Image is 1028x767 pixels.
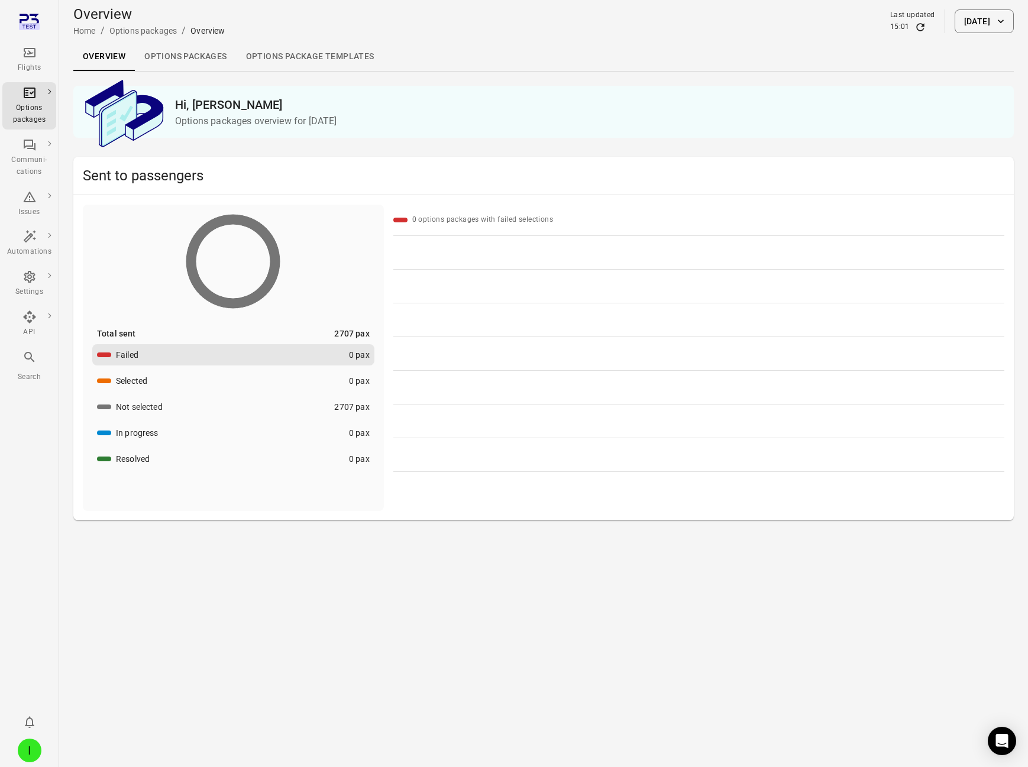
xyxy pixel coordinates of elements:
[190,25,225,37] div: Overview
[7,62,51,74] div: Flights
[2,42,56,77] a: Flights
[175,95,1004,114] h2: Hi, [PERSON_NAME]
[7,286,51,298] div: Settings
[334,328,369,339] div: 2707 pax
[349,453,370,465] div: 0 pax
[92,448,374,470] button: Resolved0 pax
[101,24,105,38] li: /
[73,5,225,24] h1: Overview
[18,739,41,762] div: I
[92,370,374,391] button: Selected0 pax
[73,26,96,35] a: Home
[73,43,1014,71] div: Local navigation
[7,246,51,258] div: Automations
[237,43,384,71] a: Options package Templates
[2,226,56,261] a: Automations
[182,24,186,38] li: /
[2,347,56,386] button: Search
[92,396,374,418] button: Not selected2707 pax
[73,24,225,38] nav: Breadcrumbs
[92,344,374,365] button: Failed0 pax
[116,349,138,361] div: Failed
[2,186,56,222] a: Issues
[2,266,56,302] a: Settings
[135,43,236,71] a: Options packages
[97,328,136,339] div: Total sent
[13,734,46,767] button: Iris
[7,371,51,383] div: Search
[18,710,41,734] button: Notifications
[7,326,51,338] div: API
[116,453,150,465] div: Resolved
[2,306,56,342] a: API
[7,206,51,218] div: Issues
[2,134,56,182] a: Communi-cations
[914,21,926,33] button: Refresh data
[2,82,56,130] a: Options packages
[412,214,553,226] div: 0 options packages with failed selections
[349,349,370,361] div: 0 pax
[116,375,147,387] div: Selected
[92,422,374,444] button: In progress0 pax
[955,9,1014,33] button: [DATE]
[83,166,1004,185] h2: Sent to passengers
[7,154,51,178] div: Communi-cations
[334,401,369,413] div: 2707 pax
[109,26,177,35] a: Options packages
[349,375,370,387] div: 0 pax
[890,21,910,33] div: 15:01
[890,9,935,21] div: Last updated
[349,427,370,439] div: 0 pax
[7,102,51,126] div: Options packages
[988,727,1016,755] div: Open Intercom Messenger
[116,427,159,439] div: In progress
[116,401,163,413] div: Not selected
[175,114,1004,128] p: Options packages overview for [DATE]
[73,43,135,71] a: Overview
